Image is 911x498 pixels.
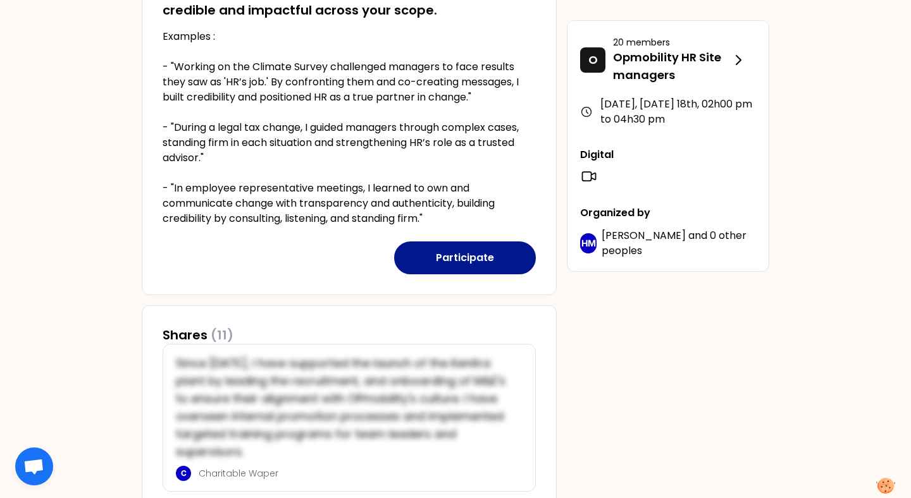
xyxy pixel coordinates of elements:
p: Digital [580,147,756,162]
div: Open chat [15,447,53,485]
p: Examples : - "Working on the Climate Survey challenged managers to face results they saw as 'HR’s... [163,29,536,226]
div: [DATE], [DATE] 18th , 02h00 pm to 04h30 pm [580,97,756,127]
span: [PERSON_NAME] [602,228,686,243]
p: O [588,51,598,69]
h3: Shares [163,326,233,344]
p: and [602,228,756,258]
span: 0 other peoples [602,228,747,258]
p: C [181,468,187,478]
p: Opmobility HR Site managers [613,49,731,84]
p: Charitable Waper [199,467,515,480]
p: 20 members [613,36,731,49]
button: Participate [394,241,536,274]
p: Since [DATE], I have supported the launch of the Kenitra plant by leading the recruitment, and on... [176,355,515,461]
span: (11) [211,326,233,344]
p: Organized by [580,205,756,221]
p: HM [581,237,596,250]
